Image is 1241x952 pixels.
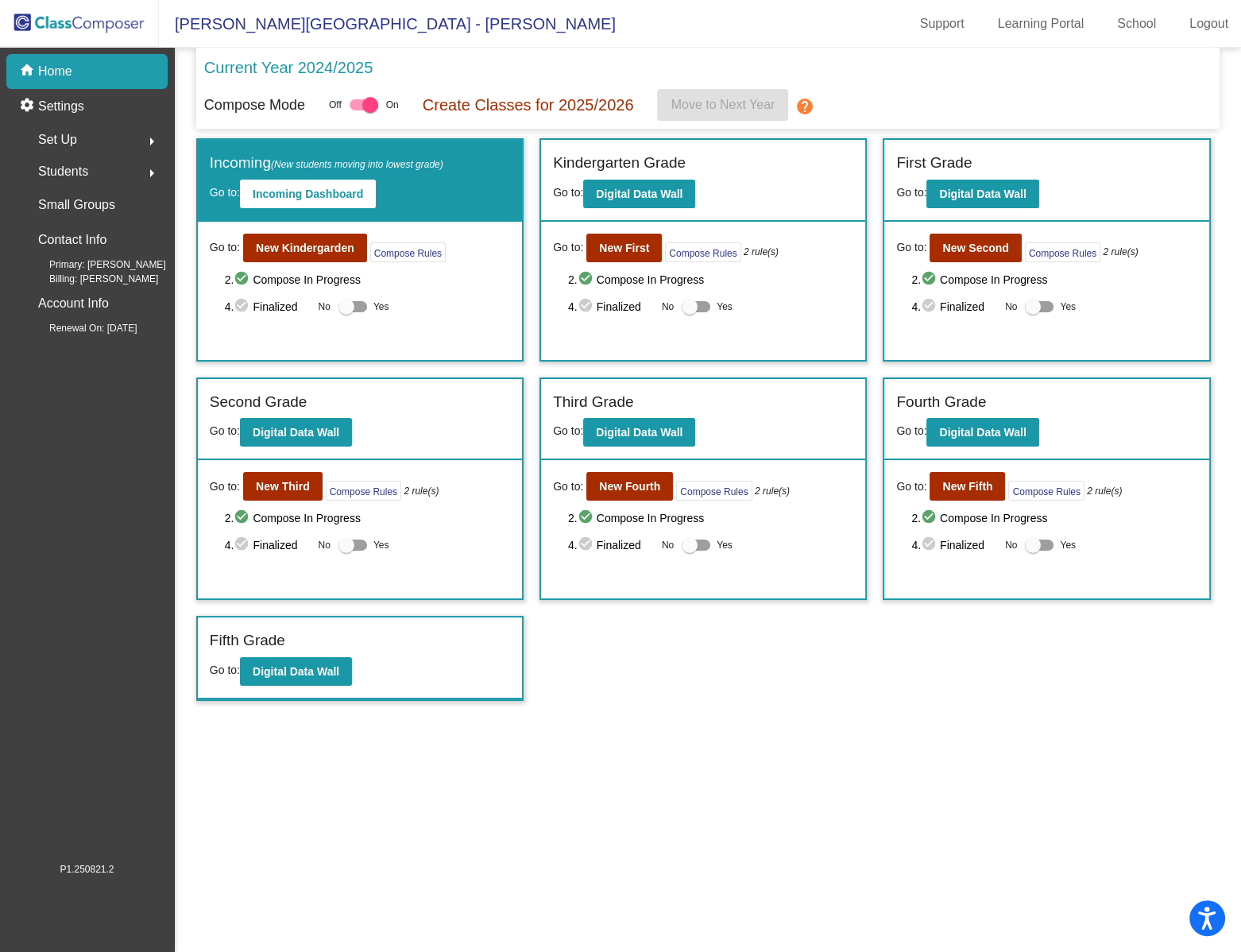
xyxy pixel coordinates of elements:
b: New Fifth [942,480,992,493]
button: Compose Rules [665,242,740,262]
label: Incoming [210,152,443,175]
a: School [1104,11,1169,37]
b: Digital Data Wall [939,188,1026,200]
label: Fourth Grade [896,391,986,414]
label: Second Grade [210,391,307,414]
span: Billing: [PERSON_NAME] [24,272,158,286]
button: Digital Data Wall [926,418,1038,447]
span: 4. Finalized [911,297,997,316]
button: Compose Rules [1025,242,1100,262]
button: Digital Data Wall [240,657,352,686]
mat-icon: check_circle [578,509,597,528]
span: Off [329,98,342,112]
p: Settings [38,97,84,116]
mat-icon: arrow_right [142,164,161,183]
span: Set Up [38,129,77,151]
span: No [319,300,331,314]
span: Primary: [PERSON_NAME] [24,257,166,272]
mat-icon: check_circle [234,509,253,528]
span: No [662,538,674,552]
a: Support [907,11,977,37]
label: Third Grade [553,391,633,414]
p: Contact Info [38,229,106,251]
mat-icon: check_circle [921,297,940,316]
span: No [1005,538,1017,552]
span: Go to: [553,424,583,437]
mat-icon: check_circle [234,297,253,316]
b: New First [599,242,649,254]
span: Yes [717,536,733,555]
span: Go to: [210,239,240,256]
b: New Kindergarden [256,242,354,254]
b: New Second [942,242,1008,254]
span: Go to: [553,186,583,199]
button: Digital Data Wall [240,418,352,447]
span: 4. Finalized [225,536,311,555]
button: New Third [243,472,323,501]
b: Incoming Dashboard [253,188,363,200]
span: [PERSON_NAME][GEOGRAPHIC_DATA] - [PERSON_NAME] [159,11,616,37]
i: 2 rule(s) [755,484,790,498]
span: Go to: [896,478,926,495]
b: New Fourth [599,480,660,493]
mat-icon: check_circle [578,536,597,555]
b: Digital Data Wall [253,665,339,678]
span: Go to: [210,478,240,495]
span: Renewal On: [DATE] [24,321,137,335]
span: Go to: [210,424,240,437]
span: Go to: [896,424,926,437]
mat-icon: settings [19,97,38,116]
p: Compose Mode [204,95,305,116]
span: Yes [1060,536,1076,555]
span: Go to: [553,478,583,495]
button: New Kindergarden [243,234,367,262]
b: Digital Data Wall [939,426,1026,439]
span: Yes [373,297,389,316]
button: New First [586,234,662,262]
button: Compose Rules [326,481,401,501]
span: On [386,98,399,112]
mat-icon: home [19,62,38,81]
span: Go to: [553,239,583,256]
button: Incoming Dashboard [240,180,376,208]
label: Kindergarten Grade [553,152,686,175]
span: 2. Compose In Progress [568,270,853,289]
button: Compose Rules [370,242,446,262]
span: 2. Compose In Progress [911,509,1197,528]
button: Move to Next Year [657,89,788,121]
button: Digital Data Wall [926,180,1038,208]
p: Current Year 2024/2025 [204,56,373,79]
b: New Third [256,480,310,493]
i: 2 rule(s) [744,245,779,259]
button: New Fifth [930,472,1005,501]
p: Home [38,62,72,81]
span: Go to: [896,186,926,199]
mat-icon: check_circle [578,297,597,316]
mat-icon: check_circle [234,536,253,555]
b: Digital Data Wall [596,426,682,439]
p: Create Classes for 2025/2026 [423,93,634,117]
span: Yes [373,536,389,555]
button: Digital Data Wall [583,180,695,208]
span: 4. Finalized [911,536,997,555]
p: Small Groups [38,194,115,216]
button: Digital Data Wall [583,418,695,447]
label: First Grade [896,152,972,175]
i: 2 rule(s) [1103,245,1138,259]
mat-icon: check_circle [921,536,940,555]
span: Move to Next Year [671,98,775,111]
span: No [1005,300,1017,314]
label: Fifth Grade [210,629,285,652]
span: Yes [1060,297,1076,316]
p: Account Info [38,292,109,315]
a: Learning Portal [985,11,1097,37]
span: No [319,538,331,552]
a: Logout [1177,11,1241,37]
span: 4. Finalized [568,297,654,316]
mat-icon: check_circle [234,270,253,289]
span: 2. Compose In Progress [225,509,510,528]
button: New Fourth [586,472,673,501]
span: 2. Compose In Progress [911,270,1197,289]
span: Yes [717,297,733,316]
mat-icon: check_circle [578,270,597,289]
